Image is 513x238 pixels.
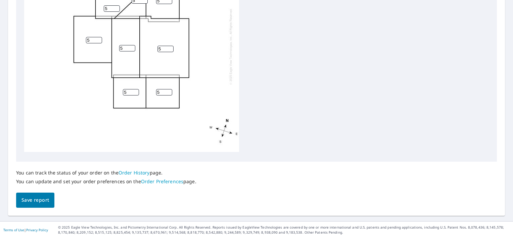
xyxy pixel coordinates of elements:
span: Save report [21,196,49,204]
p: You can track the status of your order on the page. [16,170,196,176]
button: Save report [16,193,54,208]
a: Order History [119,169,150,176]
a: Terms of Use [3,228,24,232]
a: Order Preferences [141,178,183,185]
p: You can update and set your order preferences on the page. [16,178,196,185]
a: Privacy Policy [26,228,48,232]
p: | [3,228,48,232]
p: © 2025 Eagle View Technologies, Inc. and Pictometry International Corp. All Rights Reserved. Repo... [58,225,510,235]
